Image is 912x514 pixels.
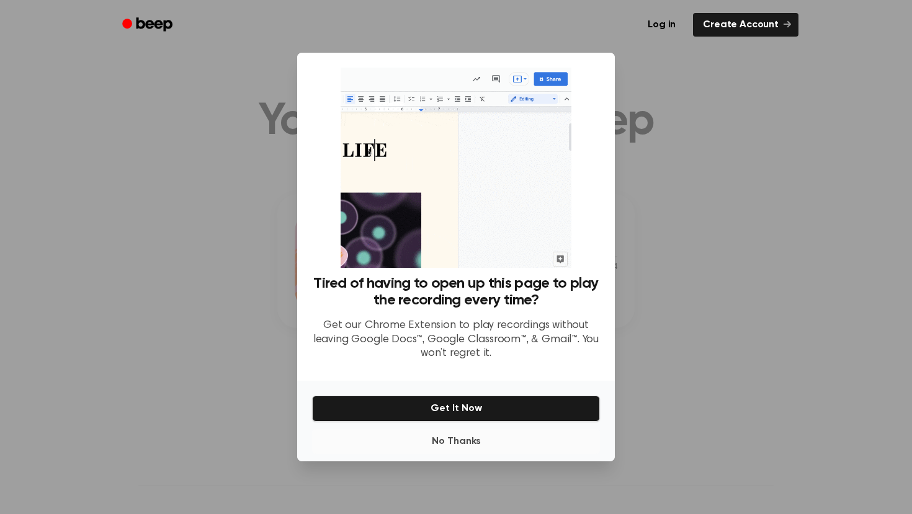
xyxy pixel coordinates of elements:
p: Get our Chrome Extension to play recordings without leaving Google Docs™, Google Classroom™, & Gm... [312,319,600,361]
a: Create Account [693,13,798,37]
button: No Thanks [312,429,600,454]
a: Beep [114,13,184,37]
a: Log in [638,13,686,37]
button: Get It Now [312,396,600,422]
h3: Tired of having to open up this page to play the recording every time? [312,275,600,309]
img: Beep extension in action [341,68,571,268]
